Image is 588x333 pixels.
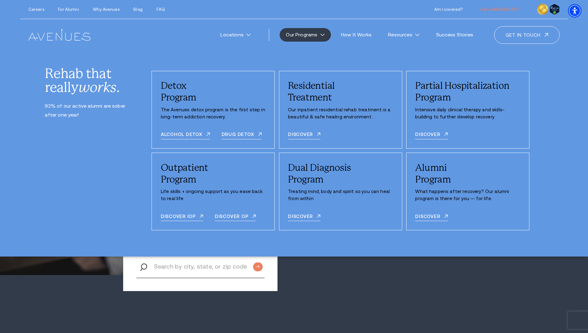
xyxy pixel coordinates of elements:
a: Careers [28,7,44,12]
div: Detox Program [161,80,266,103]
a: Our Programs [280,28,331,42]
span: 866.932.2167 [494,7,519,12]
p: Life skills + ongoing support as you ease back to real life [161,188,266,202]
div: Dual Diagnosis Program [288,162,393,185]
div: / [279,153,402,230]
img: clock [537,4,548,15]
div: / [406,71,529,149]
div: Alumni Program [415,162,520,185]
a: Discover [415,214,448,221]
p: What happens after recovery? Our alumni program is there for you — for life. [415,188,520,202]
p: Our inpatient residential rehab treatment is a beautiful & safe healing environment. [288,106,393,121]
div: / [406,153,529,230]
div: / [152,153,275,230]
a: Resources [382,28,426,42]
input: Search by city, state, or zip code [136,255,265,278]
a: DISCOVER [288,214,320,221]
a: For Alumni [58,7,79,12]
a: Discover OP [215,214,256,221]
a: Am I covered? [434,7,463,12]
div: Residential Treatment [288,80,393,103]
div: Partial Hospitalization Program [415,80,520,103]
img: Verify Approval for www.avenuesrecovery.com [549,4,560,15]
p: 92% of our active alumni are sober after one year! [45,102,134,119]
p: Treating mind, body and spirit so you can heal from within [288,188,393,202]
div: / [279,71,402,149]
i: works [78,80,116,95]
a: How It Works [335,28,378,42]
a: Drug detox [222,132,262,139]
p: The Avenues detox program is the first step in long-term addiction recovery. [161,106,266,121]
a: Why Avenues [93,7,119,12]
a: Discover [415,132,448,139]
div: Rehab that really . [45,67,134,95]
div: Outpatient Program [161,162,266,185]
a: call 866.932.2167 [480,7,519,12]
a: FAQ [156,7,165,12]
a: Discover [288,132,320,139]
a: Blog [133,7,143,12]
div: / [152,71,275,149]
p: Intensive daily clinical therapy and skills-building to further develop recovery. [415,106,520,121]
a: Alcohol detox [161,132,210,139]
a: DISCOVER IOP [161,214,203,221]
input: Submit button [253,262,263,271]
a: Verify Approval for www.avenuesrecovery.com - open in a new tab [549,6,560,11]
div: Accessibility Menu [568,4,582,18]
a: Get in touch [494,26,560,44]
a: Success Stories [430,28,479,42]
a: Locations [214,28,257,42]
